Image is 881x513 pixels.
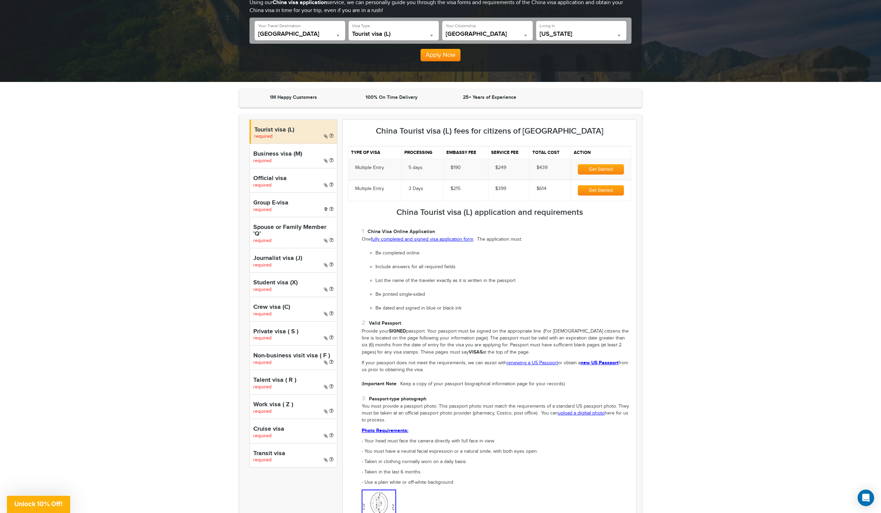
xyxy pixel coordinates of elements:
span: 3 Days [408,186,423,191]
th: Embassy fee [444,146,488,159]
span: required [253,287,272,292]
span: required [253,384,272,390]
h4: Student visa (X) [253,280,333,286]
a: renewing a US Passport [507,360,558,366]
strong: China Visa Online Application [368,229,435,234]
a: new US Passport [581,360,618,366]
span: required [253,182,272,188]
span: China [258,31,342,40]
span: $439 [537,165,548,170]
button: Get Started [578,164,624,175]
h4: Crew visa (C) [253,304,333,311]
a: Get Started [578,188,624,193]
p: - You must have a neutral facial expression or a natural smile, with both eyes open. [362,448,631,455]
span: China [258,31,342,38]
span: Multiple Entry [355,165,384,170]
th: Total cost [530,146,571,159]
strong: VISAS [469,349,482,355]
span: required [253,360,272,365]
label: Living In [540,23,555,29]
span: required [253,158,272,164]
p: - Use a plain white or off-white background [362,479,631,486]
button: Get Started [578,185,624,196]
p: - Taken in clothing normally worn on a daily basis [362,459,631,465]
p: One . The application must: [362,236,631,243]
span: $614 [537,186,546,191]
p: - Taken in the last 6 months [362,469,631,476]
span: required [253,311,272,317]
label: Your Citizenship [446,23,476,29]
iframe: Customer reviews powered by Trustpilot [540,94,635,102]
strong: 1M Happy Customers [270,94,317,100]
h4: Private visa ( S ) [253,328,333,335]
h4: Work visa ( Z ) [253,401,333,408]
h3: China Tourist visa (L) application and requirements [348,208,631,217]
span: California [540,31,623,40]
strong: Important Note [363,381,396,387]
h4: Journalist visa (J) [253,255,333,262]
p: - Your head must face the camera directly with full face in view. [362,438,631,445]
span: $249 [495,165,506,170]
p: If your passport does not meet the requirements, we can assist with or obtain a from us prior to ... [362,359,631,388]
a: upload a digitial photo [558,410,605,416]
span: 5 days [408,165,423,170]
label: Your Travel Destination [258,23,301,29]
a: Get Started [578,167,624,172]
h4: Non-business visit visa ( F ) [253,353,333,359]
strong: SIGNED [389,328,406,334]
span: required [253,207,272,212]
h3: China Tourist visa (L) fees for citizens of [GEOGRAPHIC_DATA] [348,127,631,136]
span: United States [446,31,529,40]
span: required [253,262,272,268]
span: required [253,409,272,414]
h4: Talent visa ( R ) [253,377,333,384]
strong: Passport-type photograph [369,396,426,402]
h4: Spouse or Family Member 'Q' [253,224,333,238]
li: Be printed single-sided [375,291,631,298]
li: Be dated and signed in blue or black ink [375,305,631,312]
li: List the name of the traveler exactly as it is written in the passport [375,278,631,284]
span: California [540,31,623,38]
span: Multiple Entry [355,186,384,191]
label: Visa Type [352,23,370,29]
strong: 100% On Time Delivery [365,94,417,100]
h4: Group E-visa [253,200,333,207]
h4: Business visa (M) [253,151,333,158]
strong: Valid Passport [369,320,401,326]
strong: 25+ Years of Experience [463,94,516,100]
div: Unlock 10% Off! [7,496,70,513]
h4: Transit visa [253,450,333,457]
p: You must provide a passport photo. This passport photo must match the requirements of a standard ... [362,403,631,424]
th: Action [571,146,631,159]
th: Type of visa [348,146,402,159]
th: Processing [402,146,444,159]
span: Tourist visa (L) [352,31,436,38]
span: required [253,457,272,463]
span: $190 [450,165,461,170]
div: Open Intercom Messenger [858,490,874,506]
a: fully completed and signed visa application form [371,237,473,242]
p: Provide your passport. Your passport must be signed on the appropriate line. (For [DEMOGRAPHIC_DA... [362,328,631,356]
button: Apply Now [421,49,460,61]
li: Include answers for all required fields [375,264,631,271]
span: Unlock 10% Off! [14,500,63,507]
span: $399 [495,186,506,191]
a: Photo Requirements: [362,428,408,433]
span: required [254,134,273,139]
span: United States [446,31,529,38]
span: required [253,238,272,243]
span: $215 [450,186,460,191]
span: required [253,433,272,439]
li: Be completed online [375,250,631,257]
h4: Tourist visa (L) [254,127,333,134]
h4: Cruise visa [253,426,333,433]
span: required [253,335,272,341]
h4: Official visa [253,175,333,182]
span: Tourist visa (L) [352,31,436,40]
th: Service fee [488,146,530,159]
